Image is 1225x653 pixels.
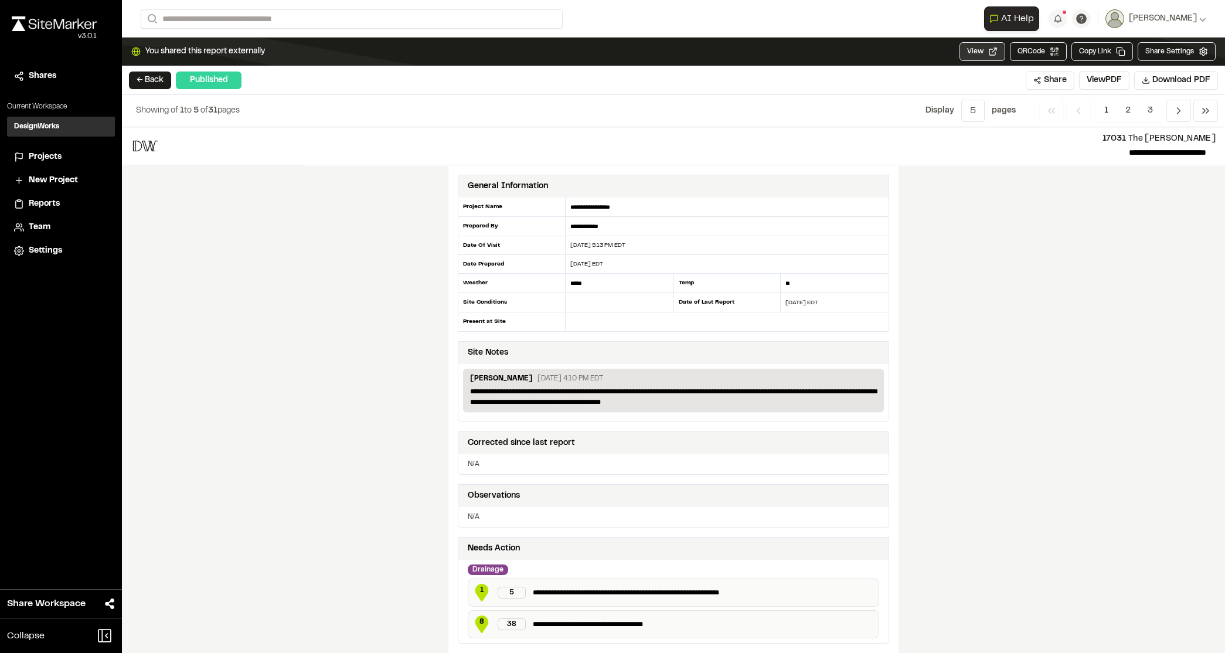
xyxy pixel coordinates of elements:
[29,151,62,164] span: Projects
[961,100,985,122] button: 5
[14,221,108,234] a: Team
[1139,100,1162,122] span: 3
[169,132,1216,145] p: The [PERSON_NAME]
[458,274,566,293] div: Weather
[1105,9,1206,28] button: [PERSON_NAME]
[1117,100,1139,122] span: 2
[468,346,508,359] div: Site Notes
[208,107,217,114] span: 31
[14,70,108,83] a: Shares
[1129,12,1197,25] span: [PERSON_NAME]
[1001,12,1034,26] span: AI Help
[537,373,603,384] p: [DATE] 4:10 PM EDT
[29,70,56,83] span: Shares
[180,107,184,114] span: 1
[458,293,566,312] div: Site Conditions
[473,585,491,596] span: 1
[193,107,199,114] span: 5
[1071,42,1133,61] button: Copy Link
[145,45,265,58] span: You shared this report externally
[1079,71,1129,90] button: ViewPDF
[29,221,50,234] span: Team
[468,564,508,575] div: Drainage
[468,542,520,555] div: Needs Action
[1095,100,1117,122] span: 1
[498,618,526,630] div: 38
[458,255,566,274] div: Date Prepared
[984,6,1044,31] div: Open AI Assistant
[468,512,879,522] p: N/A
[12,31,97,42] div: Oh geez...please don't...
[176,72,241,89] div: Published
[468,180,548,193] div: General Information
[1152,74,1210,87] span: Download PDF
[566,241,889,250] div: [DATE] 5:13 PM EDT
[781,298,889,307] div: [DATE] EDT
[131,132,159,160] img: file
[468,437,575,450] div: Corrected since last report
[12,16,97,31] img: rebrand.png
[925,104,954,117] p: Display
[1134,71,1218,90] button: Download PDF
[136,107,180,114] span: Showing of
[129,72,171,89] button: ← Back
[458,312,566,331] div: Present at Site
[1102,135,1127,142] span: 17031
[29,198,60,210] span: Reports
[468,459,879,470] p: N/A
[14,121,59,132] h3: DesignWorks
[1026,71,1074,90] button: Share
[7,629,45,643] span: Collapse
[468,489,520,502] div: Observations
[498,587,526,598] div: 5
[1138,42,1216,61] button: Share Settings
[7,597,86,611] span: Share Workspace
[1039,100,1218,122] nav: Navigation
[14,174,108,187] a: New Project
[673,293,781,312] div: Date of Last Report
[7,101,115,112] p: Current Workspace
[470,373,533,386] p: [PERSON_NAME]
[14,198,108,210] a: Reports
[14,151,108,164] a: Projects
[566,260,889,268] div: [DATE] EDT
[14,244,108,257] a: Settings
[141,9,162,29] button: Search
[1010,42,1067,61] button: QRCode
[458,217,566,236] div: Prepared By
[136,104,240,117] p: to of pages
[959,42,1005,61] button: View
[458,198,566,217] div: Project Name
[673,274,781,293] div: Temp
[984,6,1039,31] button: Open AI Assistant
[1105,9,1124,28] img: User
[473,617,491,627] span: 8
[29,244,62,257] span: Settings
[992,104,1016,117] p: page s
[29,174,78,187] span: New Project
[458,236,566,255] div: Date Of Visit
